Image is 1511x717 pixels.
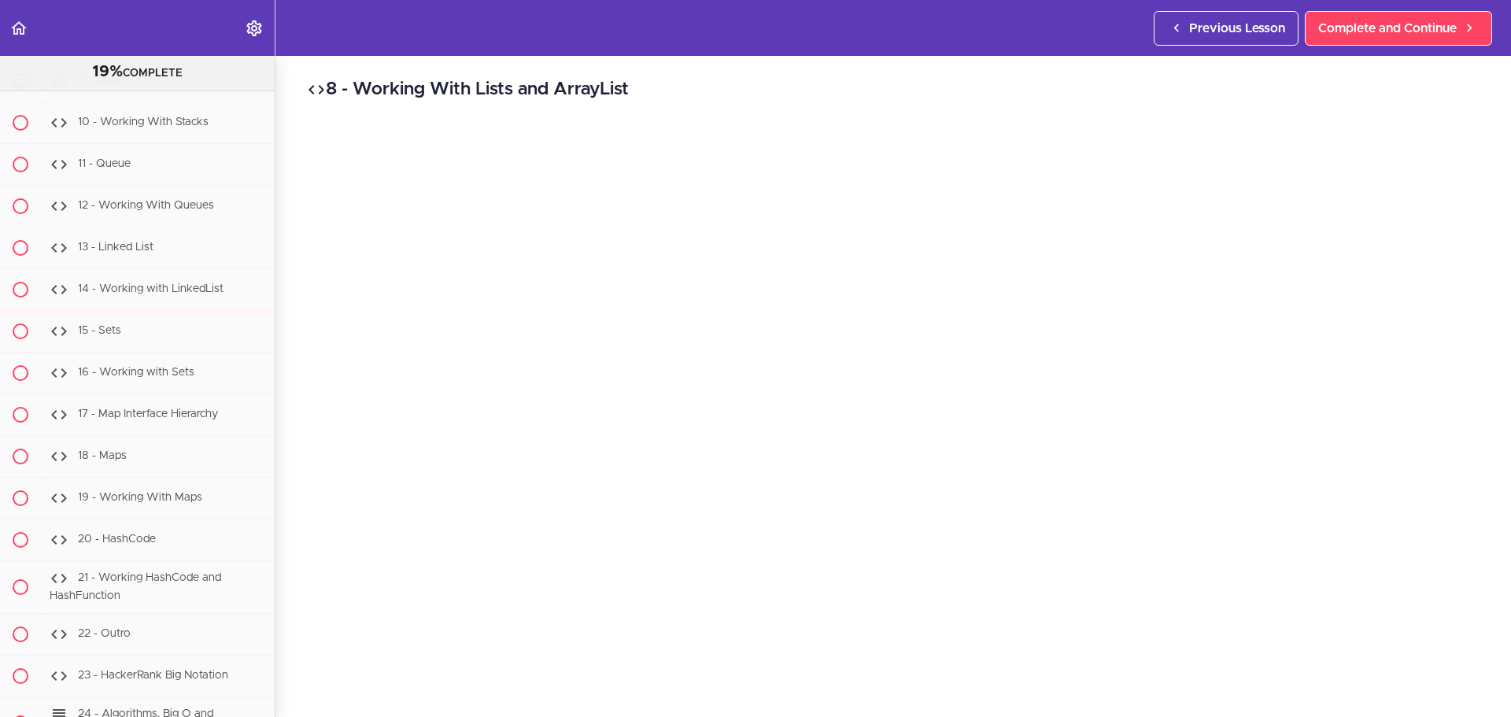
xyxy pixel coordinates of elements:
[9,19,28,38] svg: Back to course curriculum
[78,159,131,170] span: 11 - Queue
[78,117,209,128] span: 10 - Working With Stacks
[1318,19,1457,38] span: Complete and Continue
[78,493,202,504] span: 19 - Working With Maps
[307,76,1480,103] h2: 8 - Working With Lists and ArrayList
[78,326,121,337] span: 15 - Sets
[20,62,255,83] div: COMPLETE
[78,670,228,681] span: 23 - HackerRank Big Notation
[1305,11,1492,46] a: Complete and Continue
[78,628,131,639] span: 22 - Outro
[78,451,127,462] span: 18 - Maps
[1154,11,1299,46] a: Previous Lesson
[78,534,156,545] span: 20 - HashCode
[78,242,153,253] span: 13 - Linked List
[78,409,218,420] span: 17 - Map Interface Hierarchy
[92,64,123,79] span: 19%
[78,368,194,379] span: 16 - Working with Sets
[78,201,214,212] span: 12 - Working With Queues
[1189,19,1285,38] span: Previous Lesson
[50,573,221,602] span: 21 - Working HashCode and HashFunction
[245,19,264,38] svg: Settings Menu
[78,284,224,295] span: 14 - Working with LinkedList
